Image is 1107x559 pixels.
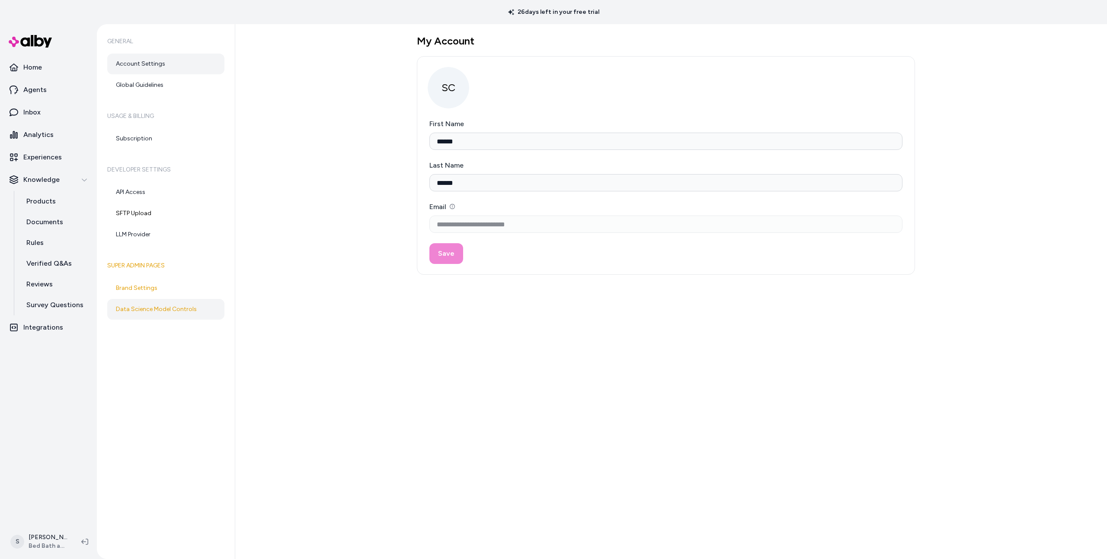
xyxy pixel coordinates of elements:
[107,182,224,203] a: API Access
[18,295,93,315] a: Survey Questions
[9,35,52,48] img: alby Logo
[23,62,42,73] p: Home
[428,67,469,108] span: SC
[5,528,74,556] button: S[PERSON_NAME]Bed Bath and Beyond
[26,217,63,227] p: Documents
[107,203,224,224] a: SFTP Upload
[107,254,224,278] h6: Super Admin Pages
[18,212,93,232] a: Documents
[107,299,224,320] a: Data Science Model Controls
[26,258,72,269] p: Verified Q&As
[3,169,93,190] button: Knowledge
[3,124,93,145] a: Analytics
[107,278,224,299] a: Brand Settings
[26,238,44,248] p: Rules
[107,224,224,245] a: LLM Provider
[26,279,53,289] p: Reviews
[429,161,464,169] label: Last Name
[18,191,93,212] a: Products
[18,232,93,253] a: Rules
[107,104,224,128] h6: Usage & Billing
[23,152,62,162] p: Experiences
[23,85,47,95] p: Agents
[417,35,915,48] h1: My Account
[3,147,93,168] a: Experiences
[10,535,24,549] span: S
[107,29,224,54] h6: General
[450,204,455,209] button: Email
[29,533,67,542] p: [PERSON_NAME]
[23,175,60,185] p: Knowledge
[26,300,83,310] p: Survey Questions
[107,128,224,149] a: Subscription
[3,57,93,78] a: Home
[26,196,56,206] p: Products
[107,158,224,182] h6: Developer Settings
[18,274,93,295] a: Reviews
[23,130,54,140] p: Analytics
[23,107,41,118] p: Inbox
[29,542,67,550] span: Bed Bath and Beyond
[23,322,63,333] p: Integrations
[18,253,93,274] a: Verified Q&As
[429,203,455,211] label: Email
[3,317,93,338] a: Integrations
[3,79,93,100] a: Agents
[503,8,605,16] p: 26 days left in your free trial
[107,75,224,95] a: Global Guidelines
[107,54,224,74] a: Account Settings
[3,102,93,123] a: Inbox
[429,120,464,128] label: First Name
